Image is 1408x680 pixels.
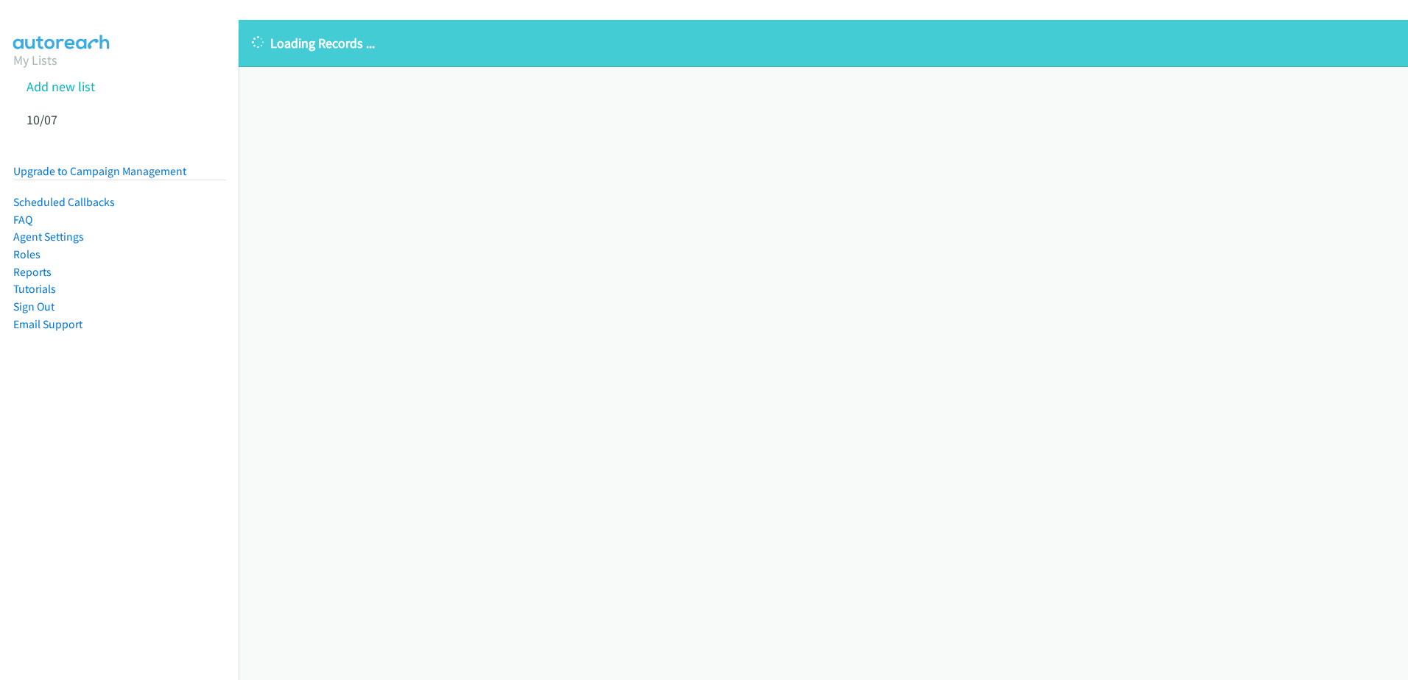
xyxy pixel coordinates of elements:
a: Roles [13,247,41,261]
p: Loading Records ... [252,33,1395,53]
a: 10/07 [27,111,57,128]
a: My Lists [13,52,57,68]
a: Email Support [13,317,82,331]
a: FAQ [13,213,32,227]
a: Agent Settings [13,230,84,244]
a: Upgrade to Campaign Management [13,164,186,178]
a: Sign Out [13,300,54,314]
a: Scheduled Callbacks [13,195,115,209]
a: Tutorials [13,282,56,296]
a: Reports [13,265,52,279]
a: Add new list [27,78,95,95]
